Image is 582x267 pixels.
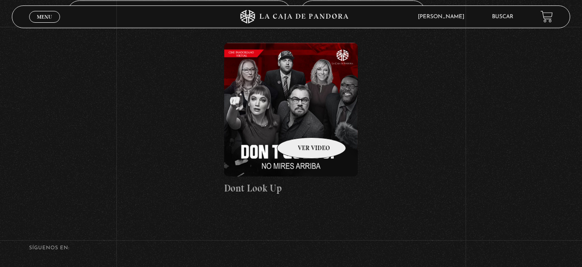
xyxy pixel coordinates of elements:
span: [PERSON_NAME] [413,14,473,20]
h4: SÍguenos en: [29,246,553,251]
h4: Dont Look Up [224,181,358,196]
a: Dont Look Up [224,43,358,196]
a: Buscar [492,14,513,20]
span: Cerrar [34,22,55,28]
span: Menu [37,14,52,20]
a: View your shopping cart [541,10,553,23]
